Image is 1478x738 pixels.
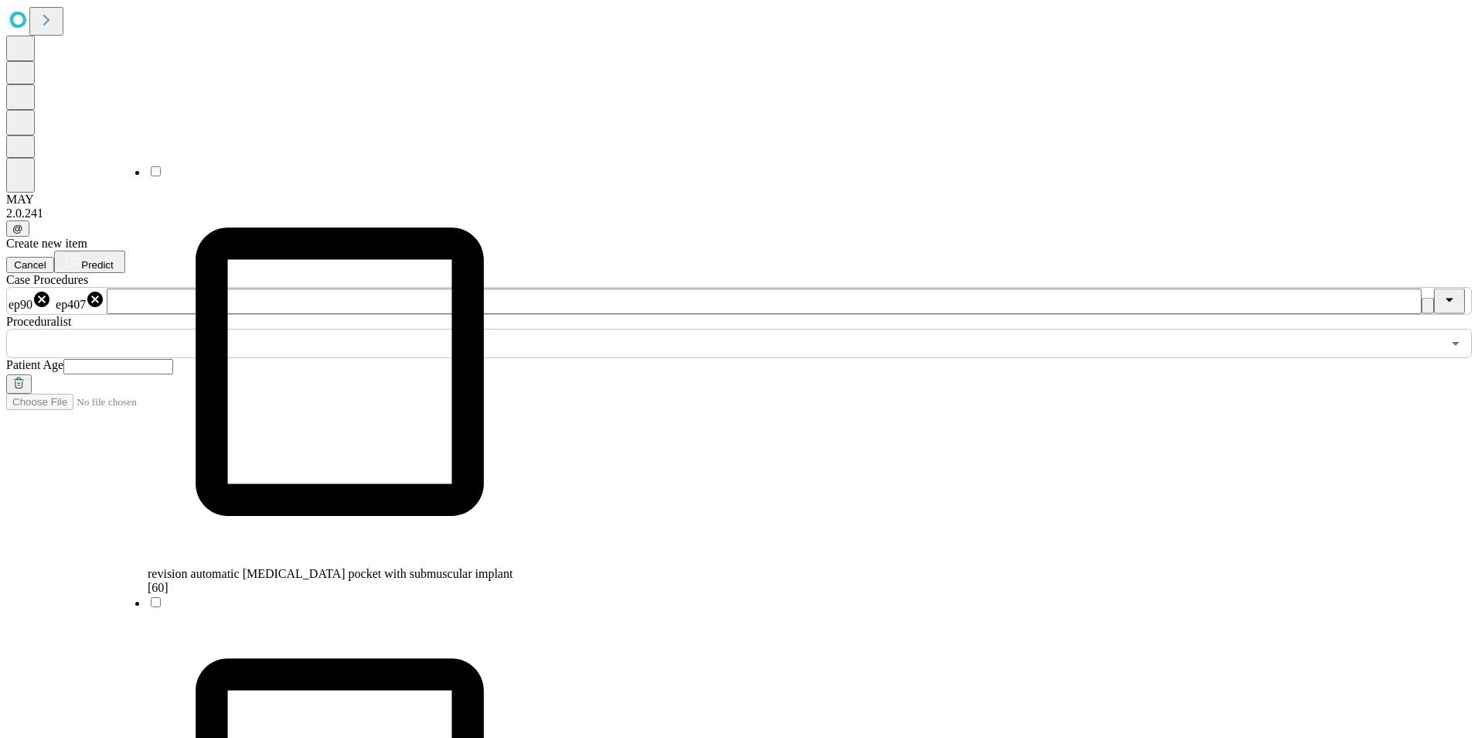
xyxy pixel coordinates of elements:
span: ep90 [9,298,32,311]
button: Close [1434,289,1465,314]
div: MAY [6,193,1472,207]
div: 2.0.241 [6,207,1472,220]
button: @ [6,220,29,237]
span: Create new item [6,237,87,250]
span: ep407 [56,298,86,311]
button: Clear [1422,298,1434,314]
span: Predict [81,259,113,271]
span: Patient Age [6,358,63,371]
span: Proceduralist [6,315,71,328]
button: Predict [54,251,125,273]
button: Cancel [6,257,54,273]
span: revision automatic [MEDICAL_DATA] pocket with submuscular implant [60] [148,567,513,594]
div: ep407 [56,290,104,312]
span: Cancel [14,259,46,271]
span: Scheduled Procedure [6,273,88,286]
div: ep90 [9,290,51,312]
button: Open [1445,333,1466,354]
span: @ [12,223,23,234]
